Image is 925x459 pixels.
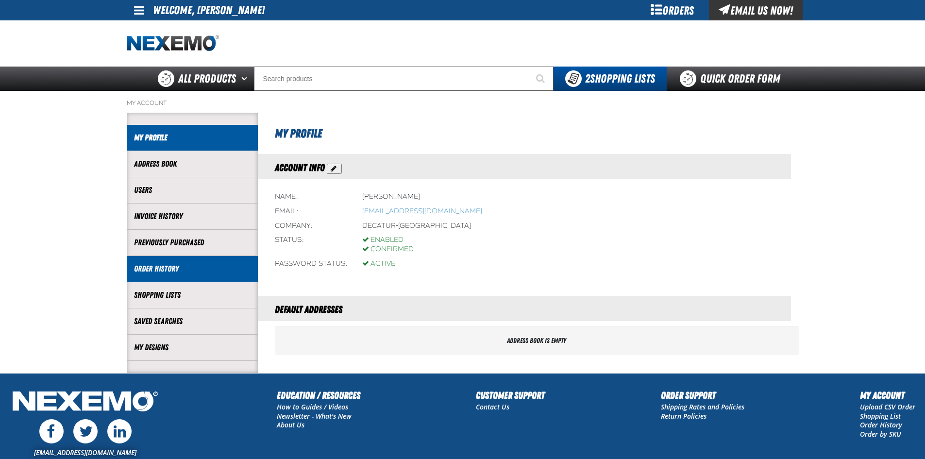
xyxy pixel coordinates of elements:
[127,35,219,52] a: Home
[238,67,254,91] button: Open All Products pages
[275,207,348,216] div: Email
[275,236,348,254] div: Status
[860,388,915,403] h2: My Account
[661,411,706,421] a: Return Policies
[362,192,420,202] div: [PERSON_NAME]
[275,192,348,202] div: Name
[327,164,342,174] button: Action Edit Account Information
[275,127,322,140] span: My Profile
[275,259,348,269] div: Password status
[134,342,251,353] a: My Designs
[667,67,798,91] a: Quick Order Form
[585,72,590,85] strong: 2
[661,388,744,403] h2: Order Support
[585,72,655,85] span: Shopping Lists
[860,420,902,429] a: Order History
[134,185,251,196] a: Users
[277,402,348,411] a: How to Guides / Videos
[275,326,799,355] div: Address book is empty
[275,162,325,173] span: Account Info
[178,70,236,87] span: All Products
[275,304,342,315] span: Default Addresses
[277,388,360,403] h2: Education / Resources
[134,237,251,248] a: Previously Purchased
[554,67,667,91] button: You have 2 Shopping Lists. Open to view details
[362,207,482,215] bdo: [EMAIL_ADDRESS][DOMAIN_NAME]
[134,263,251,274] a: Order History
[277,420,304,429] a: About Us
[275,221,348,231] div: Company
[134,316,251,327] a: Saved Searches
[34,448,136,457] a: [EMAIL_ADDRESS][DOMAIN_NAME]
[127,35,219,52] img: Nexemo logo
[860,429,901,439] a: Order by SKU
[362,245,414,254] div: Confirmed
[127,99,799,107] nav: Breadcrumbs
[362,207,482,215] a: Opens a default email client to write an email to mlugari@crowntoyotascion.com
[362,259,395,269] div: Active
[134,158,251,170] a: Address Book
[860,402,915,411] a: Upload CSV Order
[661,402,744,411] a: Shipping Rates and Policies
[476,388,545,403] h2: Customer Support
[362,236,414,245] div: Enabled
[254,67,554,91] input: Search
[277,411,352,421] a: Newsletter - What's New
[529,67,554,91] button: Start Searching
[10,388,161,417] img: Nexemo Logo
[476,402,509,411] a: Contact Us
[134,211,251,222] a: Invoice History
[134,289,251,301] a: Shopping Lists
[860,411,901,421] a: Shopping List
[134,132,251,143] a: My Profile
[127,99,167,107] a: My Account
[362,221,471,231] div: Decatur-[GEOGRAPHIC_DATA]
